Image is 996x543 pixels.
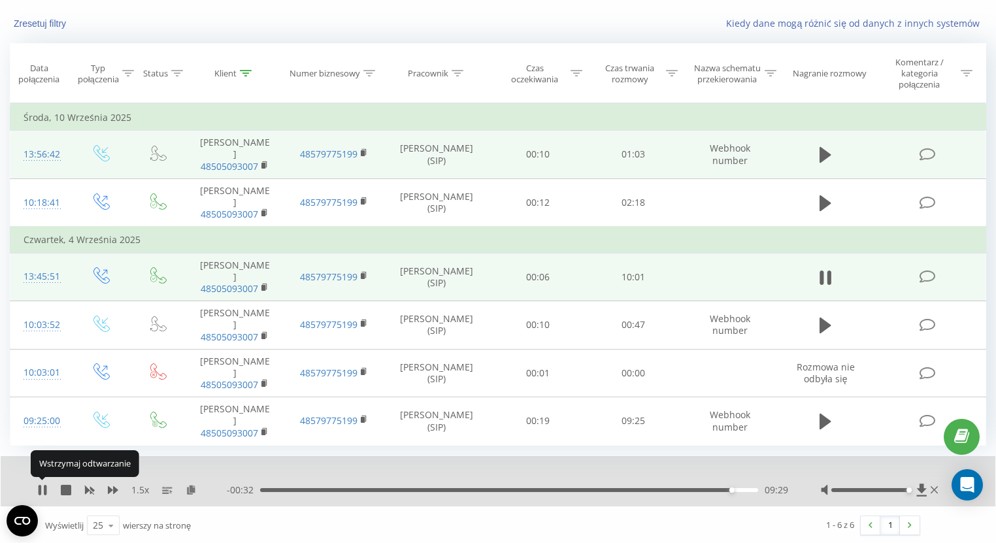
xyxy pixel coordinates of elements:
div: Pracownik [408,68,448,79]
div: Czas oczekiwania [502,63,567,85]
a: 48505093007 [201,160,258,173]
div: Nagranie rozmowy [793,68,867,79]
td: 00:19 [490,397,586,446]
span: 1.5 x [131,484,149,497]
td: [PERSON_NAME] [186,178,285,227]
td: [PERSON_NAME] (SIP) [384,253,490,301]
button: Open CMP widget [7,505,38,536]
td: Środa, 10 Września 2025 [10,105,986,131]
a: 48505093007 [201,208,258,220]
td: [PERSON_NAME] (SIP) [384,178,490,227]
span: - 00:32 [227,484,260,497]
td: [PERSON_NAME] [186,131,285,179]
div: Czas trwania rozmowy [597,63,663,85]
a: 48579775199 [300,414,357,427]
button: Zresetuj filtry [10,18,73,29]
a: 48579775199 [300,148,357,160]
a: Kiedy dane mogą różnić się od danych z innych systemów [726,17,986,29]
div: Wstrzymaj odtwarzanie [31,450,139,476]
a: 48579775199 [300,367,357,379]
a: 48579775199 [300,318,357,331]
div: 10:18:41 [24,190,58,216]
td: [PERSON_NAME] (SIP) [384,301,490,350]
div: Status [143,68,168,79]
td: 00:06 [490,253,586,301]
td: 02:18 [586,178,681,227]
a: 48505093007 [201,427,258,439]
span: Rozmowa nie odbyła się [797,361,855,385]
td: 00:10 [490,301,586,350]
td: Webhook number [681,397,780,446]
div: 1 - 6 z 6 [826,518,854,531]
td: 00:12 [490,178,586,227]
div: 10:03:01 [24,360,58,386]
td: Webhook number [681,131,780,179]
td: [PERSON_NAME] (SIP) [384,397,490,446]
td: [PERSON_NAME] (SIP) [384,349,490,397]
a: 48579775199 [300,196,357,208]
td: [PERSON_NAME] [186,349,285,397]
td: 00:10 [490,131,586,179]
div: Data połączenia [10,63,68,85]
div: 13:56:42 [24,142,58,167]
a: 48505093007 [201,331,258,343]
div: 25 [93,519,103,532]
td: 10:01 [586,253,681,301]
td: 00:01 [490,349,586,397]
a: 1 [880,516,900,535]
div: Accessibility label [907,487,912,493]
a: 48505093007 [201,282,258,295]
div: Komentarz / kategoria połączenia [881,57,957,90]
td: [PERSON_NAME] (SIP) [384,131,490,179]
span: wierszy na stronę [123,519,191,531]
a: 48505093007 [201,378,258,391]
td: [PERSON_NAME] [186,397,285,446]
td: 00:47 [586,301,681,350]
div: Open Intercom Messenger [952,469,983,501]
div: 13:45:51 [24,264,58,289]
td: 00:00 [586,349,681,397]
td: Webhook number [681,301,780,350]
td: 09:25 [586,397,681,446]
span: 09:29 [765,484,788,497]
td: Czwartek, 4 Września 2025 [10,227,986,253]
div: 10:03:52 [24,312,58,338]
td: [PERSON_NAME] [186,253,285,301]
div: Nazwa schematu przekierowania [693,63,762,85]
a: 48579775199 [300,271,357,283]
div: 09:25:00 [24,408,58,434]
td: [PERSON_NAME] [186,301,285,350]
div: Numer biznesowy [290,68,360,79]
div: Klient [214,68,237,79]
span: Wyświetlij [45,519,84,531]
div: Typ połączenia [78,63,119,85]
div: Accessibility label [729,487,735,493]
td: 01:03 [586,131,681,179]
